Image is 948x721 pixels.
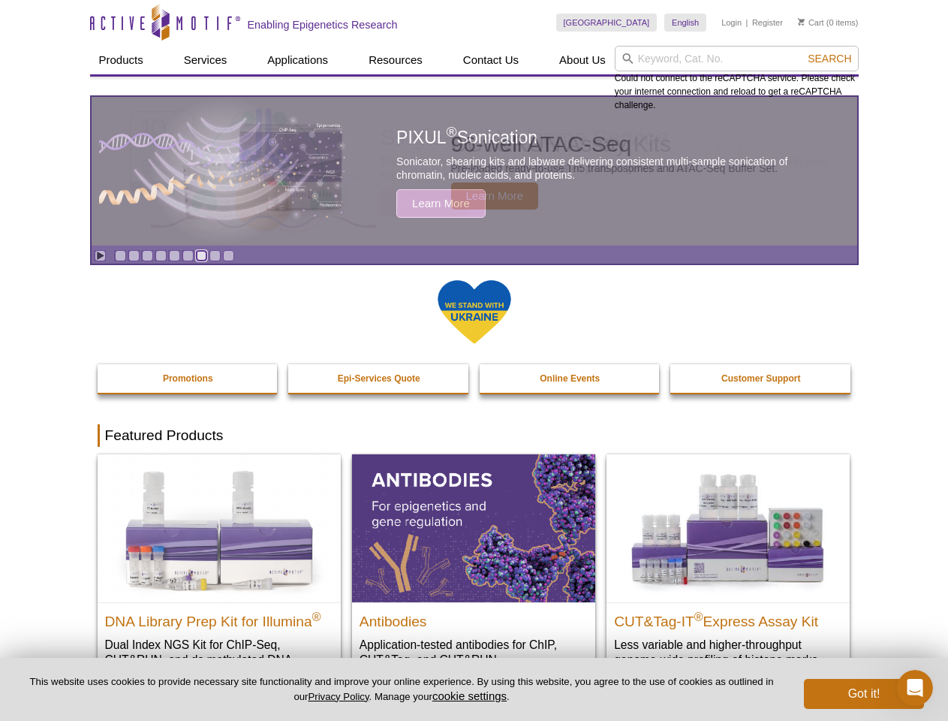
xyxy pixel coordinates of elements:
div: Could not connect to the reCAPTCHA service. Please check your internet connection and reload to g... [615,46,859,112]
a: Products [90,46,152,74]
input: Keyword, Cat. No. [615,46,859,71]
button: cookie settings [432,689,507,702]
a: Login [721,17,742,28]
h2: Enabling Epigenetics Research [248,18,398,32]
span: Search [808,53,851,65]
strong: Promotions [163,373,213,384]
a: Go to slide 2 [128,250,140,261]
a: DNA Library Prep Kit for Illumina DNA Library Prep Kit for Illumina® Dual Index NGS Kit for ChIP-... [98,454,341,697]
a: Register [752,17,783,28]
a: Go to slide 5 [169,250,180,261]
a: Toggle autoplay [95,250,106,261]
a: [GEOGRAPHIC_DATA] [556,14,658,32]
a: Customer Support [670,364,852,393]
strong: Online Events [540,373,600,384]
a: About Us [550,46,615,74]
a: Applications [258,46,337,74]
p: Application-tested antibodies for ChIP, CUT&Tag, and CUT&RUN. [360,637,588,668]
img: CUT&Tag-IT® Express Assay Kit [606,454,850,602]
img: We Stand With Ukraine [437,279,512,345]
img: DNA Library Prep Kit for Illumina [98,454,341,602]
sup: ® [312,610,321,623]
strong: Epi-Services Quote [338,373,420,384]
h2: CUT&Tag-IT Express Assay Kit [614,607,842,629]
img: All Antibodies [352,454,595,602]
a: Go to slide 7 [196,250,207,261]
a: Go to slide 6 [182,250,194,261]
a: Online Events [480,364,661,393]
a: All Antibodies Antibodies Application-tested antibodies for ChIP, CUT&Tag, and CUT&RUN. [352,454,595,682]
strong: Customer Support [721,373,800,384]
p: This website uses cookies to provide necessary site functionality and improve your online experie... [24,675,779,704]
sup: ® [694,610,703,623]
iframe: Intercom live chat [897,670,933,706]
p: Less variable and higher-throughput genome-wide profiling of histone marks​. [614,637,842,668]
a: Go to slide 9 [223,250,234,261]
a: Resources [360,46,432,74]
img: Your Cart [798,18,805,26]
a: Cart [798,17,824,28]
h2: DNA Library Prep Kit for Illumina [105,607,333,629]
button: Search [803,52,856,65]
a: Privacy Policy [308,691,369,702]
a: Epi-Services Quote [288,364,470,393]
a: Go to slide 3 [142,250,153,261]
a: CUT&Tag-IT® Express Assay Kit CUT&Tag-IT®Express Assay Kit Less variable and higher-throughput ge... [606,454,850,682]
h2: Featured Products [98,424,851,447]
a: English [664,14,706,32]
a: Go to slide 8 [209,250,221,261]
a: Contact Us [454,46,528,74]
a: Go to slide 1 [115,250,126,261]
button: Got it! [804,679,924,709]
li: | [746,14,748,32]
p: Dual Index NGS Kit for ChIP-Seq, CUT&RUN, and ds methylated DNA assays. [105,637,333,683]
a: Promotions [98,364,279,393]
a: Services [175,46,236,74]
li: (0 items) [798,14,859,32]
h2: Antibodies [360,607,588,629]
a: Go to slide 4 [155,250,167,261]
